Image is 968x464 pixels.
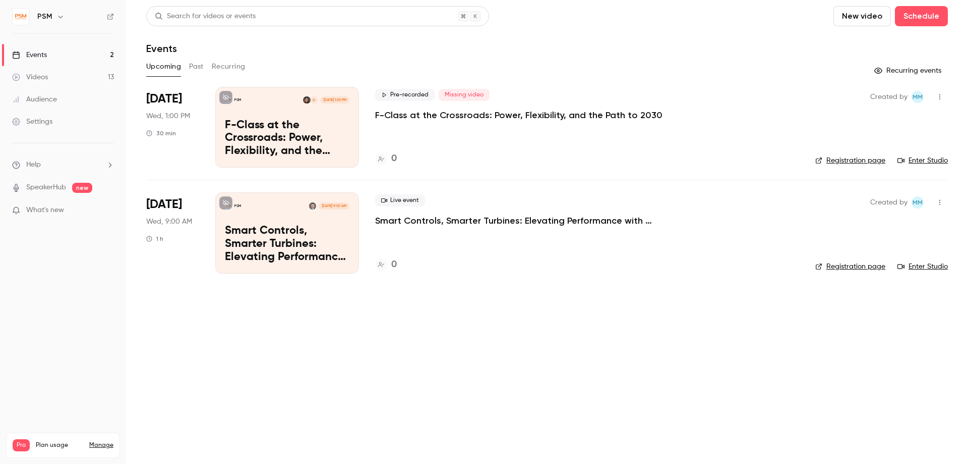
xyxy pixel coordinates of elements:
[912,196,924,209] span: Michele McDermott
[895,6,948,26] button: Schedule
[146,192,199,273] div: Dec 31 Wed, 9:00 AM (America/New York)
[189,59,204,75] button: Past
[225,225,349,264] p: Smart Controls, Smarter Turbines: Elevating Performance with Universal Logic
[897,262,948,272] a: Enter Studio
[215,87,359,168] a: F-Class at the Crossroads: Power, Flexibility, and the Path to 2030PSMGKatie Koch[DATE] 1:00 PMF-...
[37,12,52,22] h6: PSM
[375,109,662,121] a: F-Class at the Crossroads: Power, Flexibility, and the Path to 2030
[146,42,177,55] h1: Events
[12,160,114,170] li: help-dropdown-opener
[146,59,181,75] button: Upcoming
[36,441,83,449] span: Plan usage
[375,215,678,227] a: Smart Controls, Smarter Turbines: Elevating Performance with Universal Logic
[155,11,256,22] div: Search for videos or events
[912,91,924,103] span: Michele McDermott
[375,152,397,166] a: 0
[391,152,397,166] h4: 0
[146,129,176,137] div: 30 min
[375,258,397,272] a: 0
[146,217,192,227] span: Wed, 9:00 AM
[319,202,349,210] span: [DATE] 9:00 AM
[146,87,199,168] div: Sep 24 Wed, 1:00 PM (America/New York)
[215,192,359,273] a: Smart Controls, Smarter Turbines: Elevating Performance with Universal LogicPSMBenjamin Saunders[...
[72,183,92,193] span: new
[870,91,907,103] span: Created by
[146,111,190,121] span: Wed, 1:00 PM
[12,50,47,60] div: Events
[375,89,435,101] span: Pre-recorded
[26,182,66,193] a: SpeakerHub
[870,63,948,79] button: Recurring events
[913,91,923,103] span: MM
[146,91,182,107] span: [DATE]
[146,235,163,243] div: 1 h
[913,196,923,209] span: MM
[815,262,885,272] a: Registration page
[815,156,885,166] a: Registration page
[833,6,891,26] button: New video
[234,97,241,102] p: PSM
[26,205,64,216] span: What's new
[89,441,113,449] a: Manage
[13,439,30,451] span: Pro
[897,156,948,166] a: Enter Studio
[439,89,490,101] span: Missing video
[391,258,397,272] h4: 0
[234,203,241,209] p: PSM
[26,160,41,170] span: Help
[310,96,318,104] div: G
[303,96,310,104] img: Katie Koch
[146,196,182,213] span: [DATE]
[13,9,29,25] img: PSM
[309,202,316,210] img: Benjamin Saunders
[12,94,57,105] div: Audience
[870,196,907,209] span: Created by
[212,59,246,75] button: Recurring
[12,72,48,82] div: Videos
[375,194,425,207] span: Live event
[225,119,349,158] p: F-Class at the Crossroads: Power, Flexibility, and the Path to 2030
[12,117,52,127] div: Settings
[102,206,114,215] iframe: Noticeable Trigger
[320,96,349,104] span: [DATE] 1:00 PM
